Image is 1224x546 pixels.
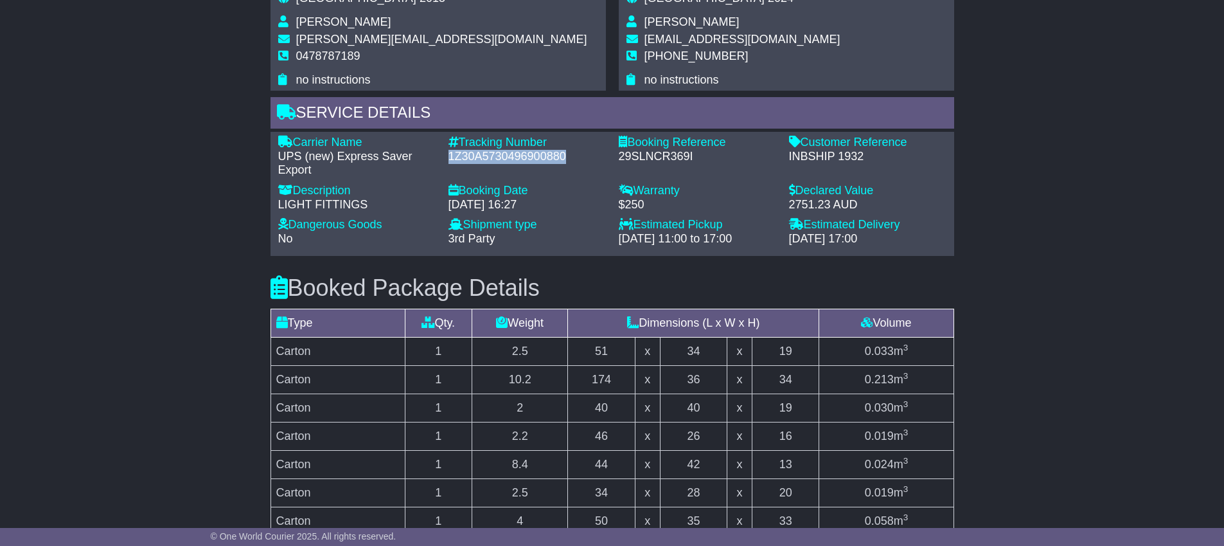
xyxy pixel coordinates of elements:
div: [DATE] 17:00 [789,232,946,246]
div: 1Z30A5730496900880 [448,150,606,164]
td: m [819,337,953,365]
sup: 3 [903,513,909,522]
div: Estimated Pickup [619,218,776,232]
td: 20 [752,478,819,507]
td: 33 [752,507,819,535]
td: Carton [271,478,405,507]
td: m [819,507,953,535]
td: 10.2 [472,365,568,394]
td: 36 [660,365,727,394]
td: x [727,478,752,507]
td: Carton [271,365,405,394]
div: UPS (new) Express Saver Export [278,150,436,177]
td: x [727,507,752,535]
td: 1 [405,450,472,478]
td: 16 [752,422,819,450]
td: 1 [405,478,472,507]
div: Description [278,184,436,198]
div: INBSHIP 1932 [789,150,946,164]
td: 2 [472,394,568,422]
span: no instructions [644,73,719,86]
div: 2751.23 AUD [789,198,946,212]
td: 1 [405,394,472,422]
td: 42 [660,450,727,478]
td: x [727,422,752,450]
td: 2.5 [472,337,568,365]
span: 0.024 [865,458,894,471]
span: 0.058 [865,514,894,527]
td: 13 [752,450,819,478]
span: 0.030 [865,401,894,414]
td: Carton [271,450,405,478]
span: [PHONE_NUMBER] [644,50,749,62]
sup: 3 [903,484,909,494]
td: 2.5 [472,478,568,507]
sup: 3 [903,428,909,437]
sup: 3 [903,343,909,352]
td: x [635,422,660,450]
span: [PERSON_NAME] [296,15,391,28]
td: m [819,365,953,394]
td: Carton [271,394,405,422]
td: Qty. [405,309,472,337]
td: Carton [271,337,405,365]
td: m [819,450,953,478]
div: Estimated Delivery [789,218,946,232]
span: © One World Courier 2025. All rights reserved. [211,531,396,541]
td: 40 [568,394,635,422]
div: Dangerous Goods [278,218,436,232]
td: 4 [472,507,568,535]
td: x [635,478,660,507]
div: $250 [619,198,776,212]
td: 40 [660,394,727,422]
td: 1 [405,365,472,394]
td: 1 [405,337,472,365]
sup: 3 [903,371,909,381]
td: 19 [752,394,819,422]
td: Dimensions (L x W x H) [568,309,819,337]
td: 34 [752,365,819,394]
td: 35 [660,507,727,535]
td: 19 [752,337,819,365]
td: m [819,478,953,507]
sup: 3 [903,456,909,466]
td: 1 [405,507,472,535]
sup: 3 [903,399,909,409]
td: x [635,394,660,422]
div: 29SLNCR369I [619,150,776,164]
td: x [635,337,660,365]
td: m [819,394,953,422]
div: Warranty [619,184,776,198]
td: Carton [271,507,405,535]
td: x [727,365,752,394]
td: 1 [405,422,472,450]
h3: Booked Package Details [271,275,954,301]
span: [EMAIL_ADDRESS][DOMAIN_NAME] [644,33,840,46]
div: Booking Date [448,184,606,198]
td: 34 [660,337,727,365]
td: x [635,450,660,478]
span: 0.019 [865,430,894,442]
span: 0.213 [865,373,894,386]
td: 34 [568,478,635,507]
td: x [727,394,752,422]
td: 174 [568,365,635,394]
div: [DATE] 16:27 [448,198,606,212]
span: 0.019 [865,486,894,499]
td: 28 [660,478,727,507]
div: Customer Reference [789,136,946,150]
td: m [819,422,953,450]
div: LIGHT FITTINGS [278,198,436,212]
td: x [635,507,660,535]
td: 50 [568,507,635,535]
td: 2.2 [472,422,568,450]
td: 46 [568,422,635,450]
div: Tracking Number [448,136,606,150]
div: Carrier Name [278,136,436,150]
span: no instructions [296,73,371,86]
div: Service Details [271,97,954,132]
td: 51 [568,337,635,365]
td: Carton [271,422,405,450]
div: Booking Reference [619,136,776,150]
td: Volume [819,309,953,337]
